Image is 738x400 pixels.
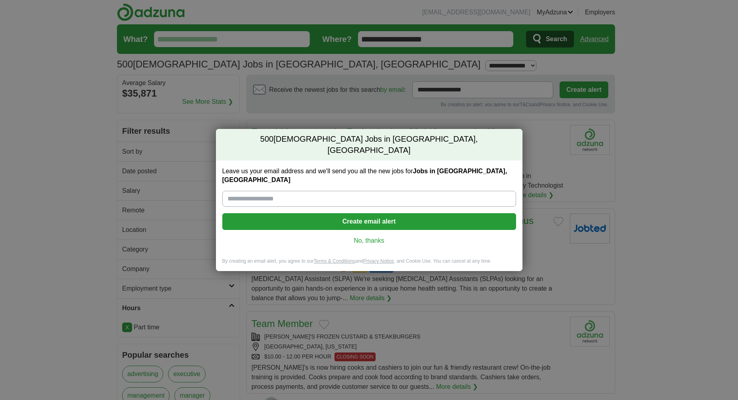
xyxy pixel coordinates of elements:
[260,134,273,145] span: 500
[363,258,394,264] a: Privacy Notice
[216,258,522,271] div: By creating an email alert, you agree to our and , and Cookie Use. You can cancel at any time.
[314,258,355,264] a: Terms & Conditions
[222,167,516,184] label: Leave us your email address and we'll send you all the new jobs for
[222,213,516,230] button: Create email alert
[229,236,510,245] a: No, thanks
[216,129,522,160] h2: [DEMOGRAPHIC_DATA] Jobs in [GEOGRAPHIC_DATA], [GEOGRAPHIC_DATA]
